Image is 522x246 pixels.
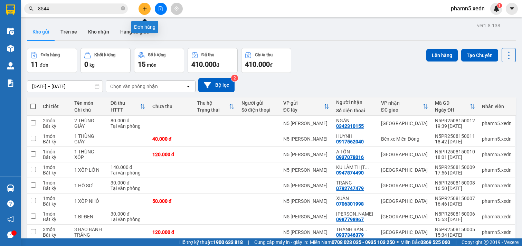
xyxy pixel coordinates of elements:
[74,149,104,160] div: 1 THÙNG XỐP
[255,53,273,57] div: Chưa thu
[336,196,374,201] div: XUÂN
[506,3,518,15] button: caret-down
[482,136,512,142] div: phamn5.xedn
[74,183,104,188] div: 1 HỒ SƠ
[111,217,145,222] div: Tại văn phòng
[111,118,145,123] div: 80.000 đ
[107,97,149,116] th: Toggle SortBy
[193,97,238,116] th: Toggle SortBy
[7,184,14,192] img: warehouse-icon
[363,227,367,232] span: ...
[111,107,140,113] div: HTTT
[43,227,67,232] div: 3 món
[241,48,291,73] button: Chưa thu410.000đ
[426,49,458,61] button: Lên hàng
[280,97,333,116] th: Toggle SortBy
[111,211,145,217] div: 30.000 đ
[435,100,469,106] div: Mã GD
[435,133,475,139] div: N5PR2508150011
[310,238,395,246] span: Miền Nam
[111,180,145,186] div: 30.000 đ
[27,81,103,92] input: Select a date range.
[139,3,151,15] button: plus
[191,60,216,68] span: 410.000
[7,62,14,69] img: warehouse-icon
[152,229,190,235] div: 120.000 đ
[43,154,67,160] div: Bất kỳ
[213,239,243,245] strong: 1900 633 818
[270,62,273,68] span: đ
[435,139,475,144] div: 18:42 [DATE]
[445,4,490,13] span: phamn5.xedn
[197,107,229,113] div: Trạng thái
[435,227,475,232] div: N5PR2508150005
[186,84,191,89] svg: open
[31,60,38,68] span: 11
[55,23,83,40] button: Trên xe
[43,211,67,217] div: 1 món
[7,79,14,87] img: solution-icon
[84,60,88,68] span: 0
[397,241,399,244] span: ⚪️
[111,164,145,170] div: 140.000 đ
[74,214,104,219] div: 1 BỊ ĐEN
[381,136,428,142] div: Bến xe Miền Đông
[336,186,364,191] div: 0792747479
[283,214,330,219] div: N5 [PERSON_NAME]
[188,48,238,73] button: Đã thu410.000đ
[283,100,324,106] div: VP gửi
[43,186,67,191] div: Bất kỳ
[83,23,115,40] button: Kho nhận
[148,53,165,57] div: Số lượng
[74,118,104,129] div: 2 THÙNG GIẤY
[435,201,475,207] div: 16:46 [DATE]
[43,217,67,222] div: Bất kỳ
[336,118,374,123] div: NGÂN
[38,5,120,12] input: Tìm tên, số ĐT hoặc mã đơn
[283,229,330,235] div: N5 [PERSON_NAME]
[435,170,475,176] div: 17:56 [DATE]
[482,214,512,219] div: phamn5.xedn
[336,164,374,170] div: KU LÂM THỊT DÊ
[283,107,324,113] div: ĐC lấy
[121,6,125,10] span: close-circle
[336,211,374,217] div: QUANG HUY
[336,201,364,207] div: 0706301998
[336,133,374,139] div: HUYNH
[509,6,515,12] span: caret-down
[7,28,14,35] img: warehouse-icon
[43,201,67,207] div: Bất kỳ
[484,240,488,245] span: copyright
[43,232,67,238] div: Bất kỳ
[158,6,163,11] span: file-add
[74,133,104,144] div: 1 THÙNG GIẤY
[134,48,184,73] button: Số lượng15món
[7,200,14,207] span: question-circle
[332,239,395,245] strong: 0708 023 035 - 0935 103 250
[336,123,364,129] div: 0342310155
[174,6,179,11] span: aim
[336,217,364,222] div: 0987798967
[336,139,364,144] div: 0917562040
[381,107,423,113] div: ĐC giao
[43,180,67,186] div: 1 món
[381,229,428,235] div: [GEOGRAPHIC_DATA]
[381,152,428,157] div: [GEOGRAPHIC_DATA]
[43,149,67,154] div: 1 món
[435,232,475,238] div: 15:34 [DATE]
[435,154,475,160] div: 18:01 [DATE]
[152,152,190,157] div: 120.000 đ
[435,107,469,113] div: Ngày ĐH
[482,183,512,188] div: phamn5.xedn
[43,123,67,129] div: Bất kỳ
[435,186,475,191] div: 16:50 [DATE]
[7,231,14,238] span: message
[147,62,156,68] span: món
[400,238,450,246] span: Miền Bắc
[455,238,456,246] span: |
[435,149,475,154] div: N5PR2508150010
[482,152,512,157] div: phamn5.xedn
[482,198,512,204] div: phamn5.xedn
[43,104,67,109] div: Chi tiết
[283,136,330,142] div: N5 [PERSON_NAME]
